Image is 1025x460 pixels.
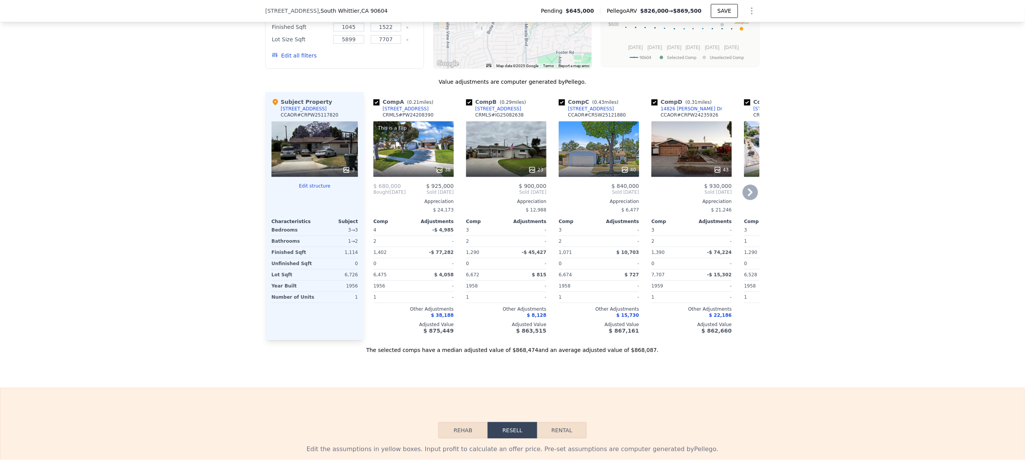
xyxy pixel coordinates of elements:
span: $ 727 [625,272,639,277]
div: Other Adjustments [373,306,454,312]
button: Clear [406,38,409,41]
button: Keyboard shortcuts [486,64,492,67]
button: SAVE [711,4,738,18]
div: - [693,281,732,291]
div: Adjusted Value [652,321,732,328]
span: $ 10,703 [616,250,639,255]
div: - [693,292,732,303]
span: -$ 4,985 [433,227,454,233]
div: 3 [343,166,355,174]
span: ( miles) [589,100,622,105]
div: Adjustments [414,218,454,225]
span: $645,000 [566,7,594,15]
text: [DATE] [725,44,739,50]
div: 14826 [PERSON_NAME] Dr [661,106,723,112]
div: Appreciation [744,198,825,205]
div: CRMLS # PW25121936 [753,112,804,118]
span: $ 6,477 [621,207,639,213]
div: 1956 [373,281,412,291]
div: 38 [436,166,451,174]
a: [STREET_ADDRESS] [744,106,799,112]
span: -$ 15,302 [707,272,732,277]
div: 1 [317,292,358,303]
text: 90604 [640,55,652,60]
div: 1 [466,292,505,303]
div: - [508,258,546,269]
div: [DATE] [373,189,406,195]
a: Terms [543,64,554,68]
text: [DATE] [667,44,682,50]
div: - [415,281,454,291]
div: Subject Property [272,98,332,106]
div: - [601,292,639,303]
div: Year Built [272,281,313,291]
div: 1958 [744,281,783,291]
span: $ 22,186 [709,313,732,318]
span: $ 21,246 [711,207,732,213]
text: Selected Comp [667,55,697,60]
div: 1958 [559,281,597,291]
div: 43 [714,166,729,174]
span: 4 [373,227,377,233]
span: $ 38,188 [431,313,454,318]
div: Comp [744,218,784,225]
a: [STREET_ADDRESS] [466,106,521,112]
text: [DATE] [686,44,701,50]
div: 23 [528,166,543,174]
div: Unfinished Sqft [272,258,313,269]
span: $ 680,000 [373,183,401,189]
div: 2 [466,236,505,247]
div: [STREET_ADDRESS] [475,106,521,112]
div: CRMLS # IG25082638 [475,112,524,118]
span: Sold [DATE] [406,189,454,195]
text: [DATE] [648,44,662,50]
text: Unselected Comp [710,55,744,60]
div: 2 [559,236,597,247]
div: Appreciation [373,198,454,205]
text: [DATE] [705,44,720,50]
div: Comp [559,218,599,225]
div: Subject [315,218,358,225]
div: - [601,258,639,269]
span: → [640,7,702,15]
div: Other Adjustments [466,306,546,312]
div: 40 [621,166,636,174]
span: $ 4,058 [434,272,454,277]
div: CCAOR # CRPW24235926 [661,112,719,118]
div: - [693,236,732,247]
div: - [601,225,639,235]
span: -$ 74,224 [707,250,732,255]
button: Edit all filters [272,52,317,59]
div: 1,114 [316,247,358,258]
span: 7,707 [652,272,665,277]
text: [DATE] [628,44,643,50]
button: Show Options [744,3,760,19]
div: 1959 [652,281,690,291]
div: Adjusted Value [744,321,825,328]
span: Map data ©2025 Google [496,64,538,68]
button: Edit structure [272,183,358,189]
span: 3 [559,227,562,233]
div: Characteristics [272,218,315,225]
div: Comp C [559,98,622,106]
span: 0.31 [687,100,698,105]
span: $ 815 [532,272,546,277]
button: Resell [488,422,537,438]
span: ( miles) [404,100,436,105]
span: Sold [DATE] [559,189,639,195]
div: Appreciation [652,198,732,205]
span: 3 [652,227,655,233]
div: Adjusted Value [466,321,546,328]
span: $ 840,000 [612,183,639,189]
span: 1,290 [466,250,479,255]
div: Comp [652,218,692,225]
span: 1,071 [559,250,572,255]
span: 0.29 [502,100,512,105]
div: - [415,236,454,247]
span: ( miles) [682,100,715,105]
text: $600 [609,22,619,27]
div: Comp [373,218,414,225]
div: - [693,258,732,269]
div: Lot Size Sqft [272,34,329,45]
span: $ 862,660 [702,328,732,334]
